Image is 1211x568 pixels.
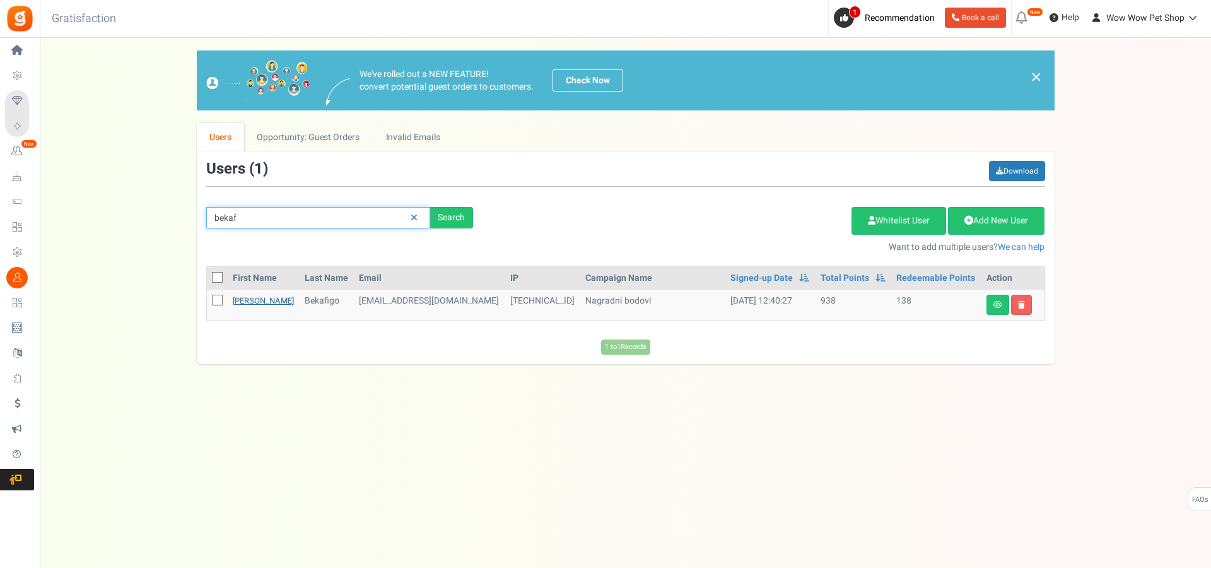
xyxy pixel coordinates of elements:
th: Email [354,267,505,290]
td: [EMAIL_ADDRESS][DOMAIN_NAME] [354,290,505,320]
a: New [5,141,34,162]
span: Help [1058,11,1079,24]
td: [DATE] 12:40:27 [725,290,815,320]
td: [TECHNICAL_ID] [505,290,580,320]
a: Check Now [553,69,623,92]
td: 138 [891,290,981,320]
a: Add New User [948,207,1044,235]
th: Action [981,267,1044,290]
a: [PERSON_NAME] [233,295,294,307]
a: × [1031,69,1042,85]
i: Delete user [1018,301,1025,309]
a: We can help [998,240,1044,254]
h3: Gratisfaction [38,6,130,32]
em: New [21,139,37,148]
a: Total Points [821,272,869,285]
a: Users [197,123,245,151]
a: Opportunity: Guest Orders [244,123,372,151]
button: Open LiveChat chat widget [10,5,48,43]
a: Redeemable Points [896,272,975,285]
th: Campaign Name [580,267,725,290]
a: Invalid Emails [373,123,453,151]
span: FAQs [1191,488,1208,512]
th: First Name [228,267,300,290]
th: Last Name [300,267,354,290]
span: 1 [849,6,861,18]
a: Download [989,161,1045,181]
td: 938 [816,290,891,320]
a: Reset [404,207,424,229]
img: Gratisfaction [6,4,34,33]
p: We've rolled out a NEW FEATURE! convert potential guest orders to customers. [360,68,534,93]
a: Book a call [945,8,1006,28]
input: Search by email or name [206,207,430,228]
em: New [1027,8,1043,16]
p: Want to add multiple users? [492,241,1045,254]
td: Nagradni bodovi [580,290,725,320]
img: images [206,60,310,101]
a: Help [1044,8,1084,28]
a: 1 Recommendation [834,8,940,28]
div: Search [430,207,473,228]
span: Wow Wow Pet Shop [1106,11,1185,25]
th: IP [505,267,580,290]
td: Bekafigo [300,290,354,320]
a: Whitelist User [851,207,946,235]
span: Recommendation [865,11,935,25]
span: 1 [254,158,263,180]
i: View details [993,301,1002,309]
img: images [326,78,350,105]
a: Signed-up Date [730,272,793,285]
h3: Users ( ) [206,161,268,177]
